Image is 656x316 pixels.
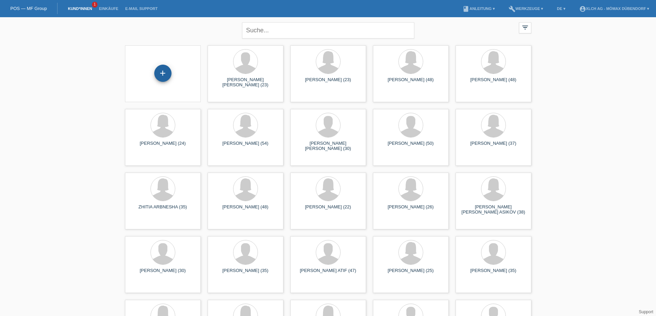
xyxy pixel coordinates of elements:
[459,7,498,11] a: bookAnleitung ▾
[461,141,526,152] div: [PERSON_NAME] (37)
[10,6,47,11] a: POS — MF Group
[95,7,122,11] a: Einkäufe
[296,268,361,279] div: [PERSON_NAME] ATIF (47)
[553,7,569,11] a: DE ▾
[242,22,414,39] input: Suche...
[461,77,526,88] div: [PERSON_NAME] (48)
[461,204,526,215] div: [PERSON_NAME] [PERSON_NAME] ASIKOV (38)
[639,309,653,314] a: Support
[131,268,195,279] div: [PERSON_NAME] (30)
[213,77,278,88] div: [PERSON_NAME] [PERSON_NAME] (23)
[131,204,195,215] div: ZHITIA ARBNESHA (35)
[378,204,443,215] div: [PERSON_NAME] (26)
[64,7,95,11] a: Kund*innen
[579,6,586,12] i: account_circle
[462,6,469,12] i: book
[378,268,443,279] div: [PERSON_NAME] (25)
[461,268,526,279] div: [PERSON_NAME] (35)
[213,268,278,279] div: [PERSON_NAME] (35)
[155,67,171,79] div: Kund*in hinzufügen
[131,141,195,152] div: [PERSON_NAME] (24)
[213,141,278,152] div: [PERSON_NAME] (54)
[521,24,529,31] i: filter_list
[296,141,361,152] div: [PERSON_NAME] [PERSON_NAME] (30)
[296,204,361,215] div: [PERSON_NAME] (22)
[378,141,443,152] div: [PERSON_NAME] (50)
[213,204,278,215] div: [PERSON_NAME] (48)
[92,2,97,8] span: 1
[296,77,361,88] div: [PERSON_NAME] (23)
[378,77,443,88] div: [PERSON_NAME] (48)
[509,6,516,12] i: build
[576,7,653,11] a: account_circleXLCH AG - Mömax Dübendorf ▾
[122,7,161,11] a: E-Mail Support
[505,7,547,11] a: buildWerkzeuge ▾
